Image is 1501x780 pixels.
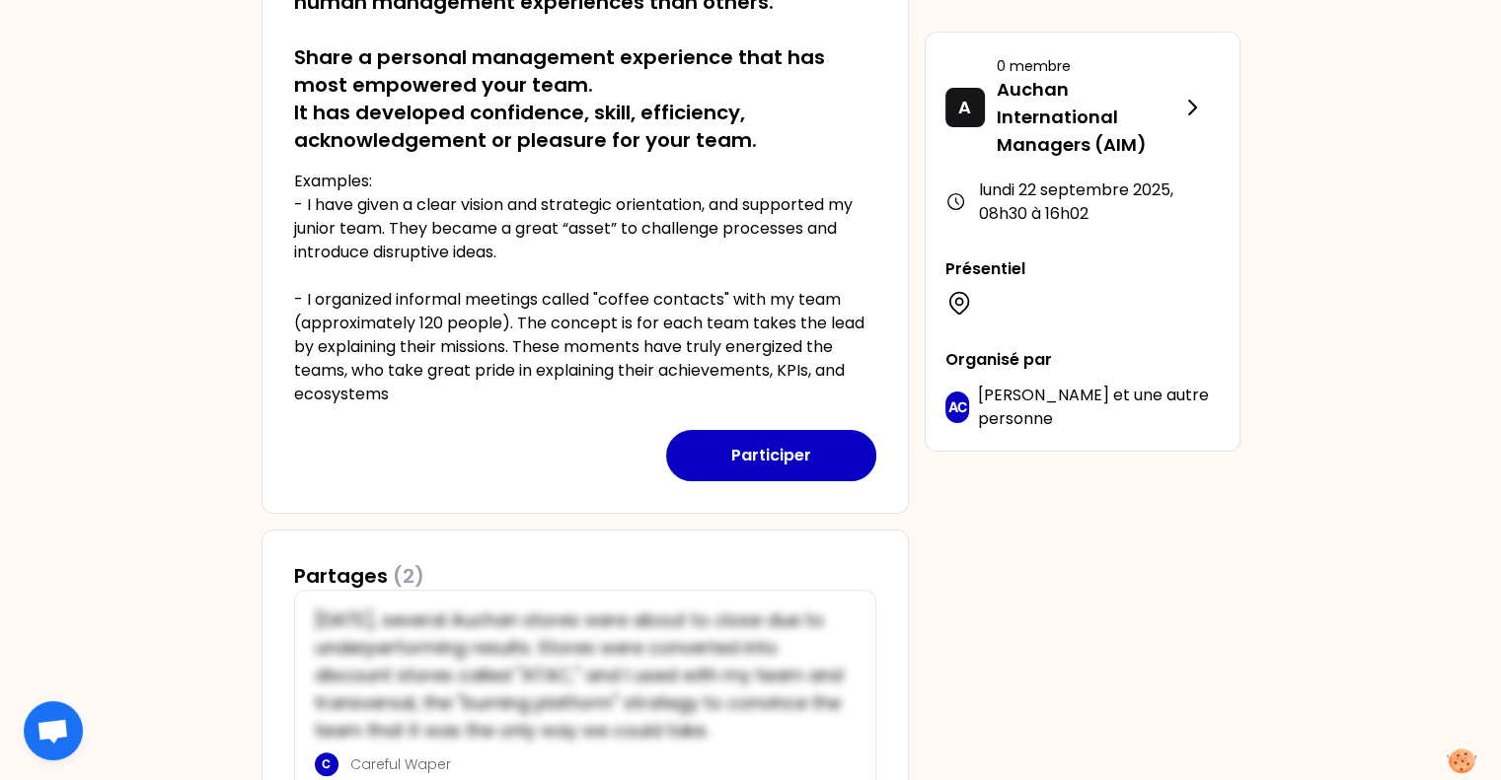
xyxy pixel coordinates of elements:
[666,430,876,481] button: Participer
[294,562,424,590] h3: Partages
[977,384,1208,430] span: une autre personne
[997,76,1180,159] p: Auchan International Managers (AIM)
[945,257,1220,281] p: Présentiel
[958,94,971,121] p: A
[977,384,1108,406] span: [PERSON_NAME]
[315,606,844,745] p: [DATE], several Auchan stores were about to close due to underperforming results. Stores were con...
[350,754,844,774] p: Careful Waper
[997,56,1180,76] p: 0 membre
[393,562,424,590] span: (2)
[977,384,1219,431] p: et
[947,397,966,417] p: AC
[945,178,1220,226] div: lundi 22 septembre 2025 , 08h30 à 16h02
[294,170,876,406] p: Examples: - I have given a clear vision and strategic orientation, and supported my junior team. ...
[322,756,331,772] p: C
[945,348,1220,372] p: Organisé par
[24,701,83,760] div: Chat abierto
